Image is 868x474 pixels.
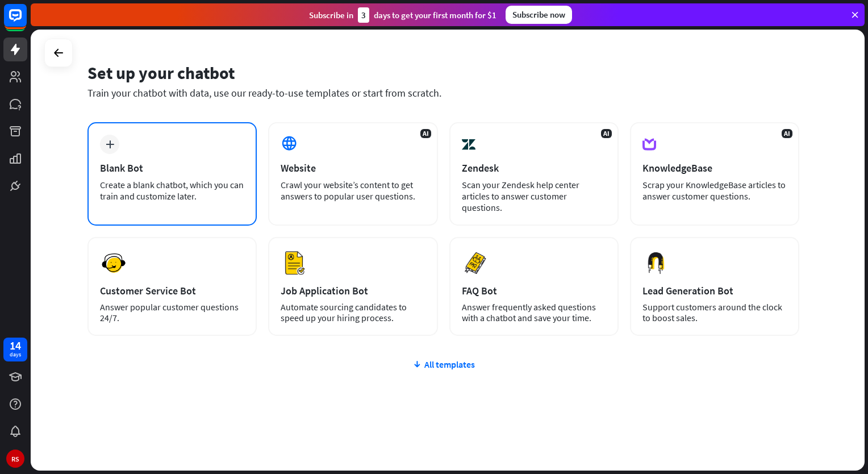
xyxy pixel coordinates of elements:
div: Create a blank chatbot, which you can train and customize later. [100,179,244,202]
button: Open LiveChat chat widget [9,5,43,39]
div: Subscribe in days to get your first month for $1 [309,7,496,23]
div: days [10,351,21,359]
span: AI [420,129,431,138]
div: Support customers around the clock to boost sales. [642,302,787,323]
div: Automate sourcing candidates to speed up your hiring process. [281,302,425,323]
div: Blank Bot [100,161,244,174]
div: Lead Generation Bot [642,284,787,297]
div: Job Application Bot [281,284,425,297]
div: Answer frequently asked questions with a chatbot and save your time. [462,302,606,323]
div: Website [281,161,425,174]
div: Train your chatbot with data, use our ready-to-use templates or start from scratch. [87,86,799,99]
div: Answer popular customer questions 24/7. [100,302,244,323]
a: 14 days [3,338,27,361]
div: 3 [358,7,369,23]
div: FAQ Bot [462,284,606,297]
div: Subscribe now [506,6,572,24]
span: AI [782,129,792,138]
span: AI [601,129,612,138]
div: Scan your Zendesk help center articles to answer customer questions. [462,179,606,213]
div: All templates [87,359,799,370]
i: plus [106,140,114,148]
div: Crawl your website’s content to get answers to popular user questions. [281,179,425,202]
div: 14 [10,340,21,351]
div: Zendesk [462,161,606,174]
div: Scrap your KnowledgeBase articles to answer customer questions. [642,179,787,202]
div: Customer Service Bot [100,284,244,297]
div: RS [6,450,24,468]
div: Set up your chatbot [87,62,799,84]
div: KnowledgeBase [642,161,787,174]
